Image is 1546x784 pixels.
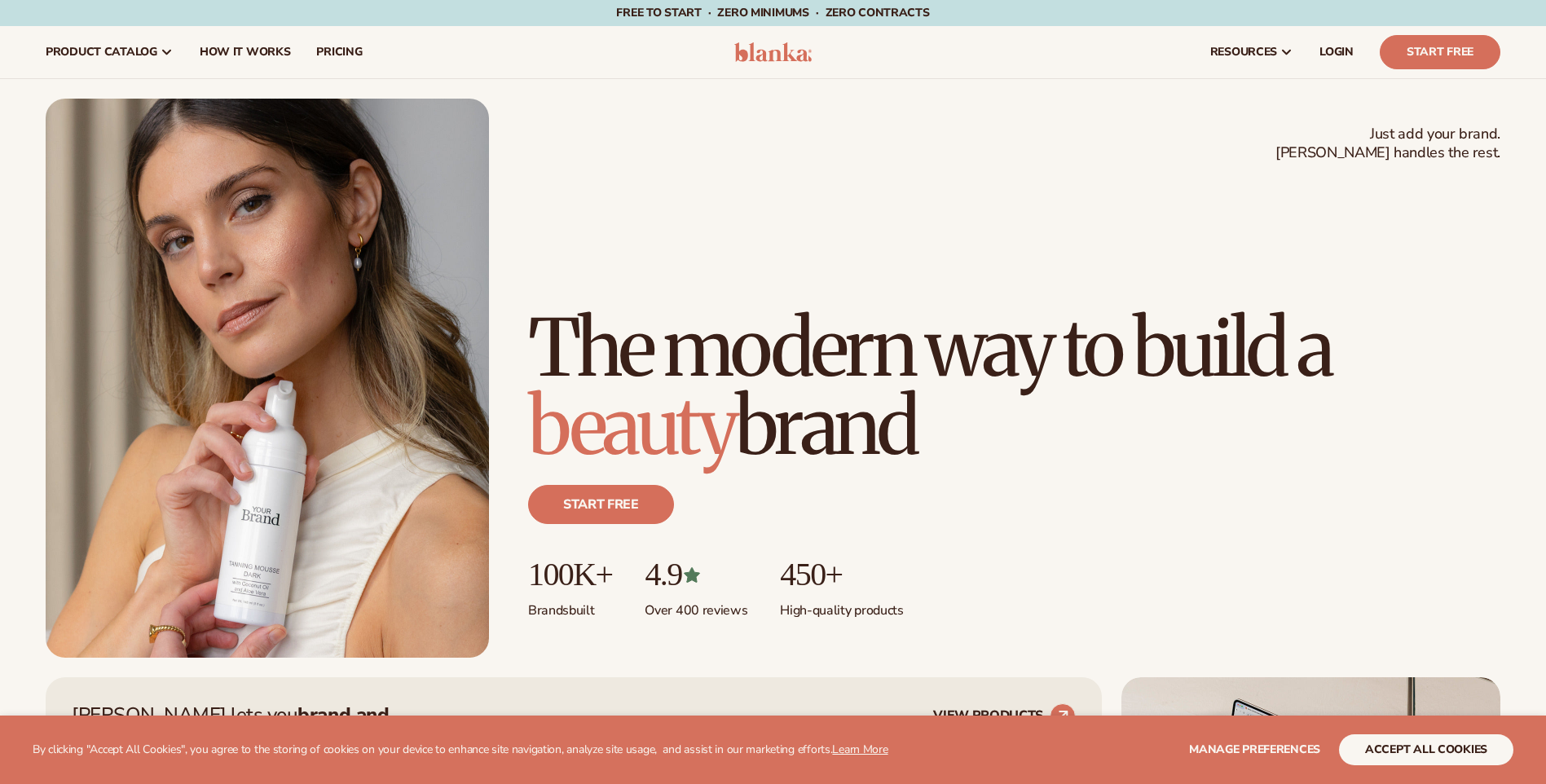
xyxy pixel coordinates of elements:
button: Manage preferences [1189,734,1320,765]
span: Manage preferences [1189,742,1320,757]
a: Start Free [1380,35,1500,69]
a: product catalog [33,26,187,78]
span: resources [1210,46,1277,59]
img: Female holding tanning mousse. [46,99,489,658]
span: Free to start · ZERO minimums · ZERO contracts [616,5,929,20]
a: resources [1197,26,1306,78]
img: logo [734,42,812,62]
p: 450+ [780,557,903,592]
a: How It Works [187,26,304,78]
span: beauty [528,377,735,475]
p: Brands built [528,592,612,619]
p: By clicking "Accept All Cookies", you agree to the storing of cookies on your device to enhance s... [33,743,888,757]
a: LOGIN [1306,26,1367,78]
span: How It Works [200,46,291,59]
button: accept all cookies [1339,734,1513,765]
a: Learn More [832,742,888,757]
a: VIEW PRODUCTS [933,703,1076,729]
span: product catalog [46,46,157,59]
span: LOGIN [1319,46,1354,59]
p: 100K+ [528,557,612,592]
span: Just add your brand. [PERSON_NAME] handles the rest. [1275,125,1500,163]
p: 4.9 [645,557,747,592]
h1: The modern way to build a brand [528,309,1500,465]
a: Start free [528,485,674,524]
p: High-quality products [780,592,903,619]
span: pricing [316,46,362,59]
a: pricing [303,26,375,78]
p: Over 400 reviews [645,592,747,619]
